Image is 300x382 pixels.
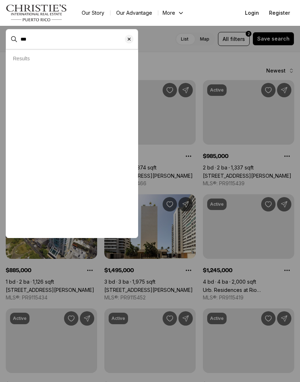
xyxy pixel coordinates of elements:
[245,10,259,16] span: Login
[13,56,30,61] p: Results
[6,4,67,22] img: logo
[241,6,263,20] button: Login
[76,8,110,18] a: Our Story
[158,8,188,18] button: More
[269,10,290,16] span: Register
[110,8,158,18] a: Our Advantage
[125,29,138,49] button: Clear search input
[265,6,294,20] button: Register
